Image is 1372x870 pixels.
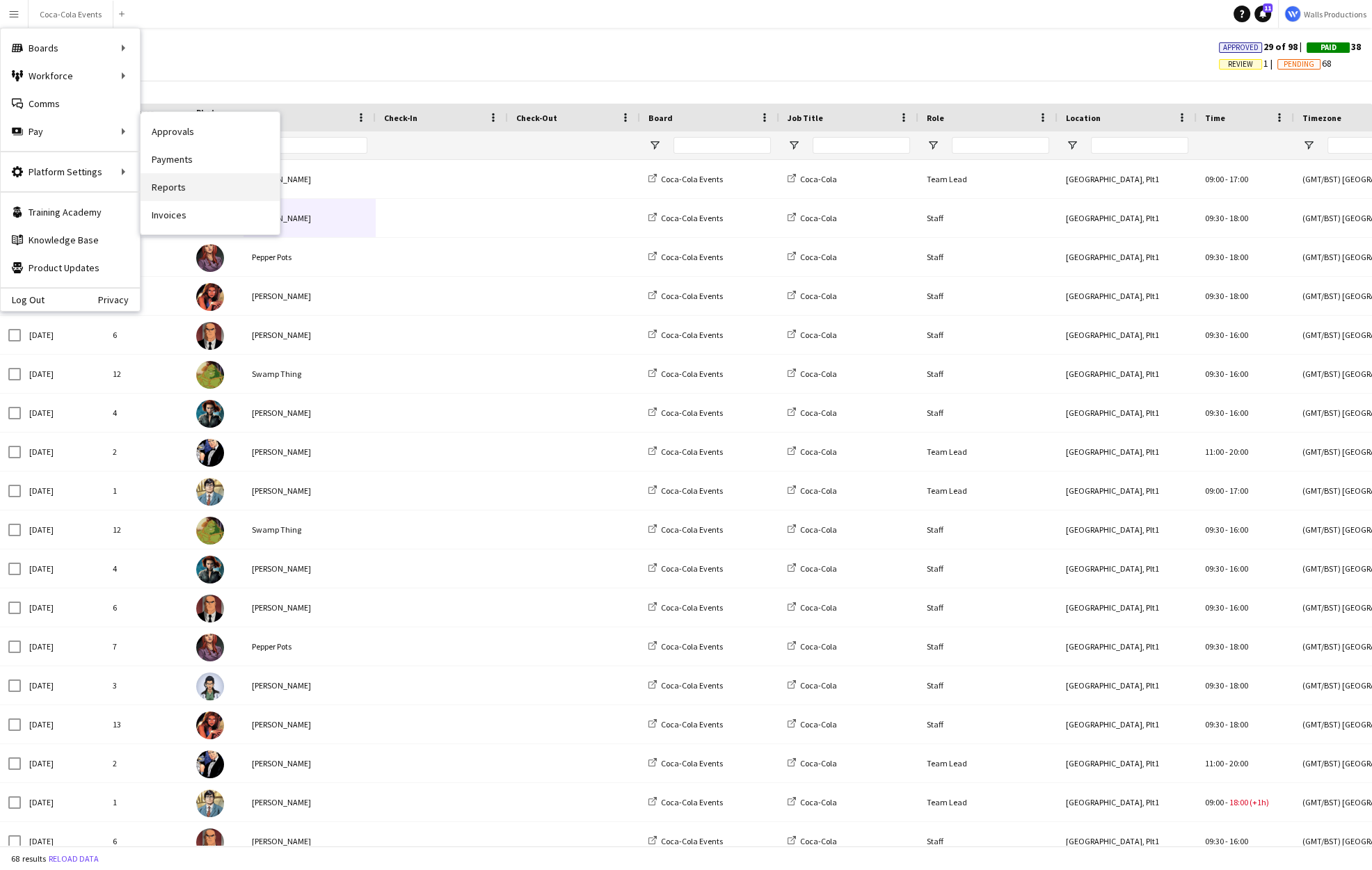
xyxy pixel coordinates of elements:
span: Coca-Cola [800,291,837,301]
span: Coca-Cola Events [661,446,723,457]
a: Reports [141,173,280,201]
span: 09:30 [1205,213,1224,223]
span: 20:00 [1229,446,1248,457]
button: Open Filter Menu [788,139,800,152]
div: [DATE] [21,705,104,743]
span: Coca-Cola Events [661,524,723,535]
div: 1 [104,472,188,510]
span: 09:30 [1205,641,1224,652]
button: Open Filter Menu [1302,139,1315,152]
div: [GEOGRAPHIC_DATA], Plt1 [1058,744,1197,782]
span: Coca-Cola Events [661,213,723,223]
span: Pending [1284,60,1314,69]
span: 09:30 [1205,836,1224,846]
div: [GEOGRAPHIC_DATA], Plt1 [1058,627,1197,666]
span: Coca-Cola Events [661,174,723,184]
span: Location [1066,113,1101,123]
div: 7 [104,238,188,276]
button: Open Filter Menu [1066,139,1078,152]
input: Location Filter Input [1091,137,1188,154]
div: Staff [918,238,1058,276]
span: 16:00 [1229,524,1248,535]
img: Lex Luthor [196,322,224,350]
span: Coca-Cola Events [661,408,723,418]
a: Coca-Cola Events [648,446,723,457]
span: 18:00 [1229,291,1248,301]
a: Coca-Cola Events [648,758,723,768]
span: Coca-Cola Events [661,758,723,768]
img: Lex Luthor [196,828,224,856]
a: Knowledge Base [1,226,140,254]
span: Check-In [384,113,417,123]
span: 09:30 [1205,369,1224,379]
span: - [1225,485,1228,496]
div: [PERSON_NAME] [244,549,376,588]
a: Coca-Cola [788,291,837,301]
div: [GEOGRAPHIC_DATA], Plt1 [1058,588,1197,627]
a: Log Out [1,294,45,305]
div: [DATE] [21,588,104,627]
span: Coca-Cola [800,408,837,418]
a: Coca-Cola [788,641,837,652]
span: 11 [1263,3,1273,13]
span: - [1225,641,1228,652]
div: [PERSON_NAME] [244,394,376,432]
span: 11:00 [1205,446,1224,457]
div: 7 [104,627,188,666]
input: Role Filter Input [952,137,1049,154]
span: Coca-Cola Events [661,485,723,496]
span: 17:00 [1229,174,1248,184]
span: - [1225,836,1228,846]
input: Job Title Filter Input [813,137,910,154]
div: Staff [918,666,1058,704]
span: Review [1228,60,1253,69]
span: Coca-Cola Events [661,797,723,807]
span: - [1225,291,1228,301]
div: Team Lead [918,433,1058,471]
span: - [1225,252,1228,262]
span: 09:30 [1205,719,1224,730]
span: Coca-Cola [800,602,837,613]
div: Team Lead [918,160,1058,198]
a: Coca-Cola [788,797,837,807]
a: Coca-Cola [788,252,837,262]
span: Coca-Cola [800,719,837,730]
div: 6 [104,316,188,354]
a: Coca-Cola Events [648,836,723,846]
span: 18:00 [1229,797,1248,807]
div: 13 [104,705,188,743]
span: - [1225,330,1228,340]
a: Coca-Cola [788,602,837,613]
div: Team Lead [918,783,1058,821]
span: 09:30 [1205,602,1224,613]
span: 18:00 [1229,680,1248,691]
span: Coca-Cola [800,174,837,184]
div: [GEOGRAPHIC_DATA], Plt1 [1058,822,1197,860]
div: [DATE] [21,316,104,354]
a: Coca-Cola [788,719,837,730]
div: 6 [104,822,188,860]
a: Coca-Cola [788,330,837,340]
span: - [1225,213,1228,223]
div: [DATE] [21,433,104,471]
span: 18:00 [1229,213,1248,223]
a: Coca-Cola [788,369,837,379]
span: Coca-Cola [800,836,837,846]
span: - [1225,369,1228,379]
div: [DATE] [21,355,104,393]
div: [PERSON_NAME] [244,666,376,704]
span: Coca-Cola Events [661,563,723,574]
span: Coca-Cola [800,369,837,379]
span: - [1225,524,1228,535]
div: [PERSON_NAME] [244,199,376,237]
div: 4 [104,394,188,432]
span: Coca-Cola [800,563,837,574]
span: Coca-Cola Events [661,252,723,262]
a: Coca-Cola [788,758,837,768]
div: [PERSON_NAME] [244,744,376,782]
div: [PERSON_NAME] [244,588,376,627]
a: Coca-Cola Events [648,369,723,379]
span: - [1225,797,1228,807]
div: [GEOGRAPHIC_DATA], Plt1 [1058,316,1197,354]
div: [DATE] [21,783,104,821]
